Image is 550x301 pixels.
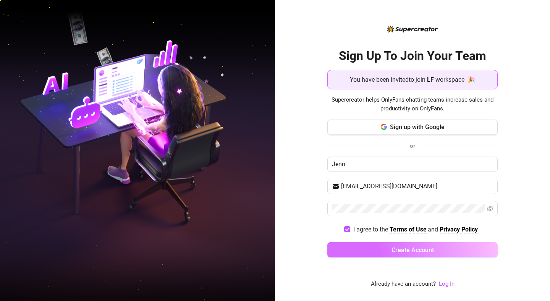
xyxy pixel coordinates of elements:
[327,95,498,113] span: Supercreator helps OnlyFans chatting teams increase sales and productivity on OnlyFans.
[353,226,390,233] span: I agree to the
[327,120,498,135] button: Sign up with Google
[439,280,455,287] a: Log In
[439,280,455,289] a: Log In
[390,226,427,233] strong: Terms of Use
[428,226,440,233] span: and
[391,246,434,254] span: Create Account
[387,26,438,32] img: logo-BBDzfeDw.svg
[371,280,436,289] span: Already have an account?
[427,76,434,83] strong: LF
[440,226,478,234] a: Privacy Policy
[350,75,425,84] span: You have been invited to join
[487,206,493,212] span: eye-invisible
[327,242,498,257] button: Create Account
[390,123,445,131] span: Sign up with Google
[327,157,498,172] input: Enter your Name
[440,226,478,233] strong: Privacy Policy
[435,75,475,84] span: workspace 🎉
[341,182,493,191] input: Your email
[327,48,498,64] h2: Sign Up To Join Your Team
[390,226,427,234] a: Terms of Use
[410,142,415,149] span: or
